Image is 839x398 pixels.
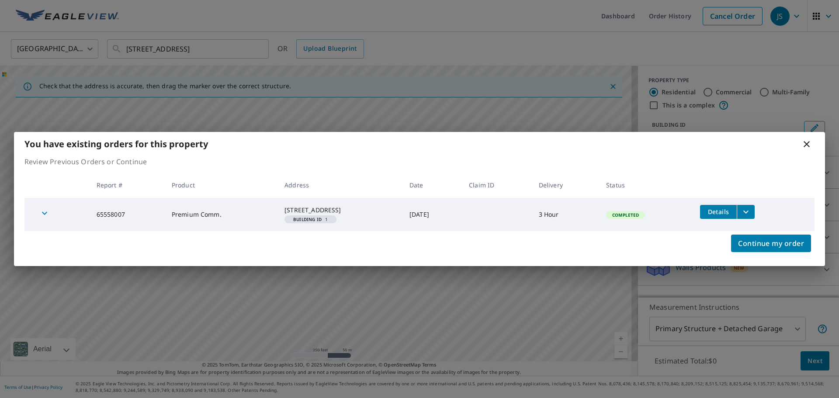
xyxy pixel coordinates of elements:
[402,172,462,198] th: Date
[165,172,277,198] th: Product
[738,237,804,249] span: Continue my order
[532,198,599,231] td: 3 Hour
[402,198,462,231] td: [DATE]
[705,208,732,216] span: Details
[90,198,165,231] td: 65558007
[24,156,815,167] p: Review Previous Orders or Continue
[599,172,693,198] th: Status
[607,212,644,218] span: Completed
[532,172,599,198] th: Delivery
[731,235,811,252] button: Continue my order
[165,198,277,231] td: Premium Comm.
[90,172,165,198] th: Report #
[737,205,755,219] button: filesDropdownBtn-65558007
[284,206,395,215] div: [STREET_ADDRESS]
[700,205,737,219] button: detailsBtn-65558007
[293,217,322,221] em: Building ID
[277,172,402,198] th: Address
[462,172,532,198] th: Claim ID
[288,217,333,221] span: 1
[24,138,208,150] b: You have existing orders for this property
